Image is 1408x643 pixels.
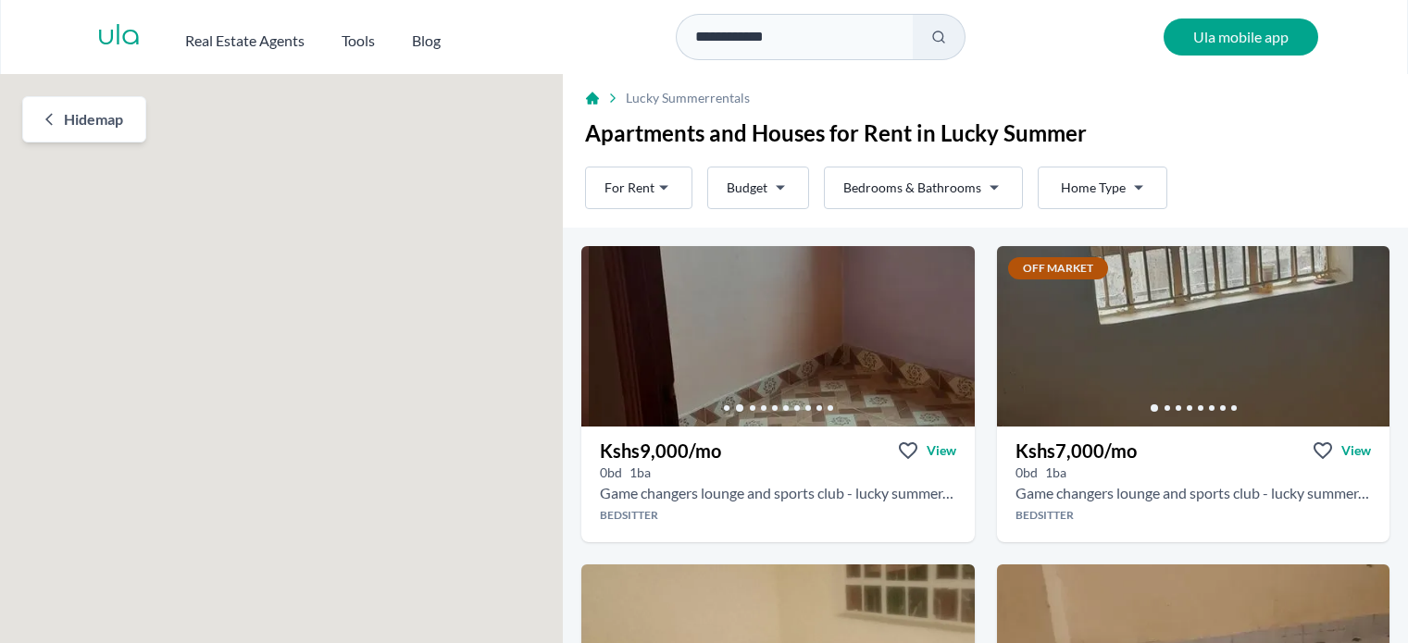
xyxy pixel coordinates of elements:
[412,22,441,52] a: Blog
[342,30,375,52] h2: Tools
[1164,19,1318,56] a: Ula mobile app
[1038,167,1167,209] button: Home Type
[185,30,305,52] h2: Real Estate Agents
[589,246,981,427] img: Bedsitter for rent - Kshs 9,000/mo - in Lucky Summer behind Game changers lounge and sports club ...
[185,22,305,52] button: Real Estate Agents
[997,508,1389,523] h4: Bedsitter
[1016,482,1371,504] h2: Bedsitter for rent in Lucky Summer - Kshs 7,000/mo -Game changers lounge and sports club - lucky ...
[1341,441,1371,460] span: View
[412,30,441,52] h2: Blog
[581,508,974,523] h4: Bedsitter
[727,179,767,197] span: Budget
[97,20,141,54] a: ula
[629,464,651,482] h5: 1 bathrooms
[342,22,375,52] button: Tools
[585,118,1386,148] h1: Apartments and Houses for Rent in Lucky Summer
[997,246,1389,427] img: Bedsitter for rent - Kshs 7,000/mo - in Lucky Summer behind Game changers lounge and sports club ...
[600,482,955,504] h2: Bedsitter for rent in Lucky Summer - Kshs 9,000/mo -Game changers lounge and sports club - lucky ...
[604,179,654,197] span: For Rent
[585,167,692,209] button: For Rent
[581,427,974,542] a: Kshs9,000/moViewView property in detail0bd 1ba Game changers lounge and sports club - lucky summe...
[626,89,750,107] span: Lucky Summer rentals
[997,427,1389,542] a: Kshs7,000/moViewView property in detail0bd 1ba Game changers lounge and sports club - lucky summe...
[1045,464,1066,482] h5: 1 bathrooms
[1016,464,1038,482] h5: 0 bedrooms
[1016,438,1137,464] h3: Kshs 7,000 /mo
[185,22,478,52] nav: Main
[1061,179,1126,197] span: Home Type
[927,441,956,460] span: View
[1008,257,1108,279] span: Off Market
[600,464,622,482] h5: 0 bedrooms
[707,167,809,209] button: Budget
[600,438,721,464] h3: Kshs 9,000 /mo
[64,108,123,130] span: Hide map
[843,179,981,197] span: Bedrooms & Bathrooms
[824,167,1023,209] button: Bedrooms & Bathrooms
